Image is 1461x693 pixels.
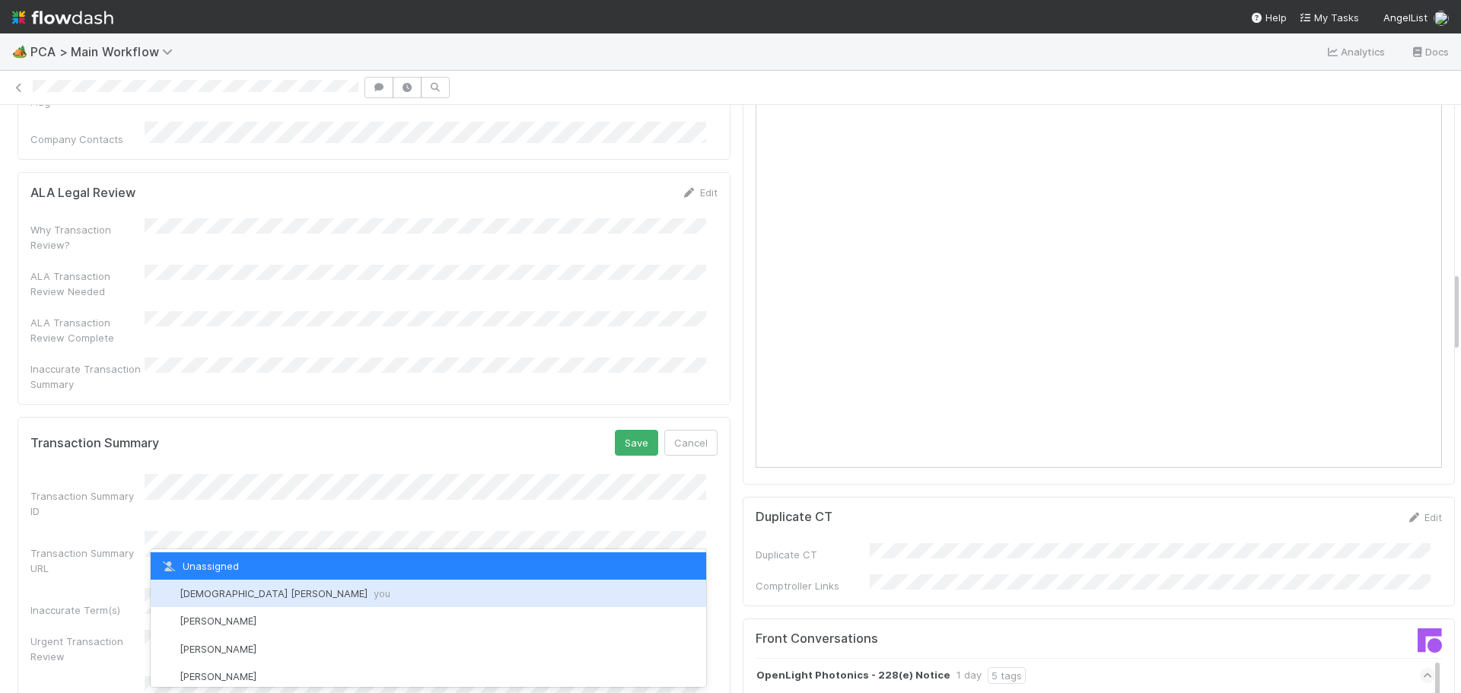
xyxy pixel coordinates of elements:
[30,222,145,253] div: Why Transaction Review?
[1250,10,1287,25] div: Help
[160,560,239,572] span: Unassigned
[160,641,175,656] img: avatar_1d14498f-6309-4f08-8780-588779e5ce37.png
[956,667,982,684] div: 1 day
[180,615,256,627] span: [PERSON_NAME]
[180,670,256,682] span: [PERSON_NAME]
[30,315,145,345] div: ALA Transaction Review Complete
[30,436,159,451] h5: Transaction Summary
[1434,11,1449,26] img: avatar_28c6a484-83f6-4d9b-aa3b-1410a709a33e.png
[756,547,870,562] div: Duplicate CT
[756,631,1087,647] h5: Front Conversations
[1418,628,1442,653] img: front-logo-b4b721b83371efbadf0a.svg
[160,614,175,629] img: avatar_55a2f090-1307-4765-93b4-f04da16234ba.png
[682,186,718,199] a: Edit
[12,5,113,30] img: logo-inverted-e16ddd16eac7371096b0.svg
[160,586,175,601] img: avatar_28c6a484-83f6-4d9b-aa3b-1410a709a33e.png
[1299,10,1359,25] a: My Tasks
[1383,11,1428,24] span: AngelList
[30,44,180,59] span: PCA > Main Workflow
[30,361,145,392] div: Inaccurate Transaction Summary
[180,643,256,655] span: [PERSON_NAME]
[180,587,390,599] span: [DEMOGRAPHIC_DATA] [PERSON_NAME]
[988,667,1026,684] div: 5 tags
[1299,11,1359,24] span: My Tasks
[30,488,145,519] div: Transaction Summary ID
[30,269,145,299] div: ALA Transaction Review Needed
[30,602,145,618] div: Inaccurate Term(s)
[1410,43,1449,61] a: Docs
[756,510,832,525] h5: Duplicate CT
[30,545,145,576] div: Transaction Summary URL
[615,430,658,456] button: Save
[756,667,950,684] strong: OpenLight Photonics - 228(e) Notice
[664,430,718,456] button: Cancel
[1326,43,1386,61] a: Analytics
[12,45,27,58] span: 🏕️
[160,669,175,685] img: avatar_55c8bf04-bdf8-4706-8388-4c62d4787457.png
[374,587,390,599] span: you
[756,578,870,593] div: Comptroller Links
[30,186,135,201] h5: ALA Legal Review
[30,634,145,664] div: Urgent Transaction Review
[30,132,145,147] div: Company Contacts
[1406,511,1442,523] a: Edit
